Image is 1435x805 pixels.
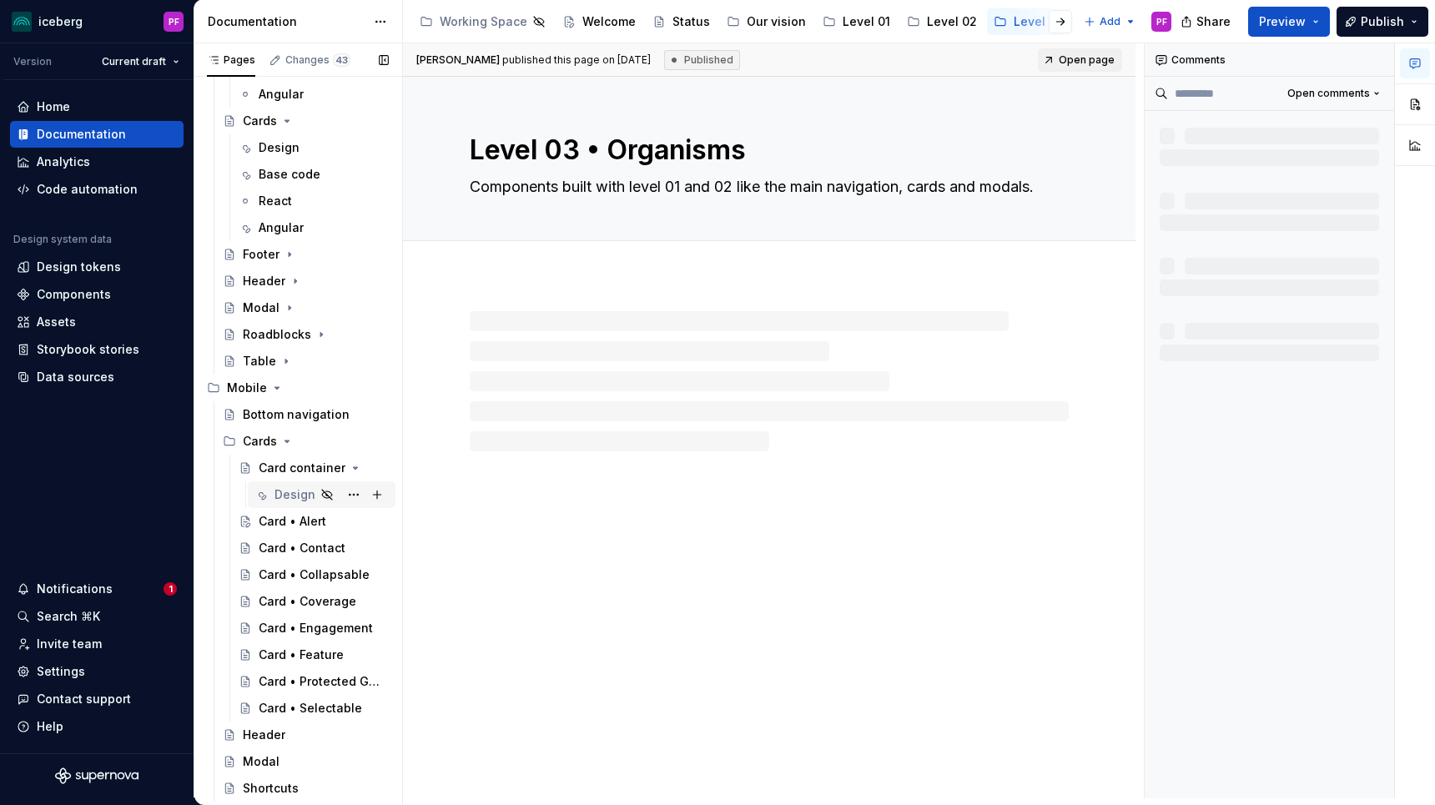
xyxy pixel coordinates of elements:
[747,13,806,30] div: Our vision
[12,12,32,32] img: 418c6d47-6da6-4103-8b13-b5999f8989a1.png
[274,486,315,503] div: Design
[216,241,395,268] a: Footer
[1079,10,1141,33] button: Add
[207,53,255,67] div: Pages
[10,576,184,602] button: Notifications1
[13,55,52,68] div: Version
[37,259,121,275] div: Design tokens
[200,375,395,401] div: Mobile
[248,481,395,508] a: Design
[816,8,897,35] a: Level 01
[259,620,373,636] div: Card • Engagement
[37,636,102,652] div: Invite team
[259,139,300,156] div: Design
[10,176,184,203] a: Code automation
[232,561,395,588] a: Card • Collapsable
[285,53,350,67] div: Changes
[37,581,113,597] div: Notifications
[440,13,527,30] div: Working Space
[232,641,395,668] a: Card • Feature
[466,174,1065,200] textarea: Components built with level 01 and 02 like the main navigation, cards and modals.
[259,166,320,183] div: Base code
[900,8,984,35] a: Level 02
[243,780,299,797] div: Shortcuts
[227,380,267,396] div: Mobile
[216,268,395,294] a: Header
[232,134,395,161] a: Design
[55,767,138,784] svg: Supernova Logo
[1361,13,1404,30] span: Publish
[10,148,184,175] a: Analytics
[243,326,311,343] div: Roadblocks
[259,540,345,556] div: Card • Contact
[10,658,184,685] a: Settings
[37,691,131,707] div: Contact support
[1172,7,1241,37] button: Share
[208,13,365,30] div: Documentation
[1014,13,1064,30] div: Level 03
[232,668,395,695] a: Card • Protected Good
[216,348,395,375] a: Table
[232,188,395,214] a: React
[216,321,395,348] a: Roadblocks
[582,13,636,30] div: Welcome
[927,13,977,30] div: Level 02
[243,246,279,263] div: Footer
[243,273,285,289] div: Header
[259,513,326,530] div: Card • Alert
[1248,7,1330,37] button: Preview
[10,336,184,363] a: Storybook stories
[556,8,642,35] a: Welcome
[672,13,710,30] div: Status
[232,615,395,641] a: Card • Engagement
[259,566,370,583] div: Card • Collapsable
[413,5,1075,38] div: Page tree
[10,631,184,657] a: Invite team
[13,233,112,246] div: Design system data
[664,50,740,70] div: Published
[164,582,177,596] span: 1
[3,3,190,39] button: icebergPF
[1059,53,1115,67] span: Open page
[216,722,395,748] a: Header
[216,428,395,455] div: Cards
[259,86,304,103] div: Angular
[94,50,187,73] button: Current draft
[10,603,184,630] button: Search ⌘K
[10,254,184,280] a: Design tokens
[243,299,279,316] div: Modal
[232,455,395,481] a: Card container
[646,8,717,35] a: Status
[216,294,395,321] a: Modal
[259,700,362,717] div: Card • Selectable
[243,433,277,450] div: Cards
[10,281,184,308] a: Components
[37,663,85,680] div: Settings
[102,55,166,68] span: Current draft
[10,121,184,148] a: Documentation
[333,53,350,67] span: 43
[232,214,395,241] a: Angular
[243,353,276,370] div: Table
[216,748,395,775] a: Modal
[232,81,395,108] a: Angular
[37,718,63,735] div: Help
[259,673,385,690] div: Card • Protected Good
[37,181,138,198] div: Code automation
[243,113,277,129] div: Cards
[1156,15,1167,28] div: PF
[37,153,90,170] div: Analytics
[232,161,395,188] a: Base code
[843,13,890,30] div: Level 01
[1038,48,1122,72] a: Open page
[259,460,345,476] div: Card container
[413,8,552,35] a: Working Space
[259,193,292,209] div: React
[416,53,651,67] span: published this page on [DATE]
[38,13,83,30] div: iceberg
[232,588,395,615] a: Card • Coverage
[1100,15,1120,28] span: Add
[243,406,350,423] div: Bottom navigation
[10,364,184,390] a: Data sources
